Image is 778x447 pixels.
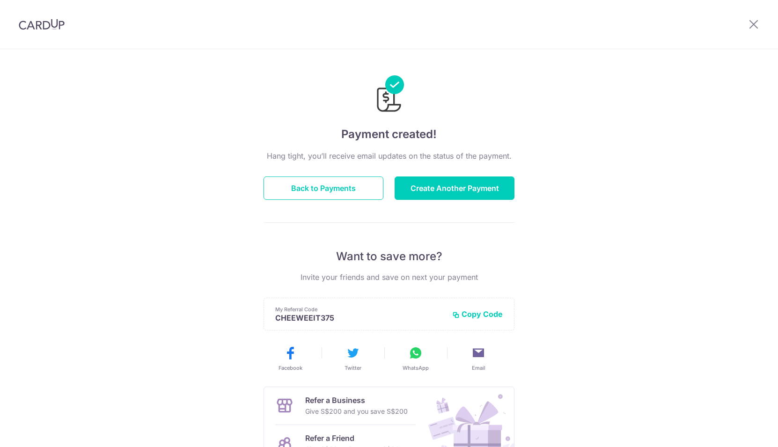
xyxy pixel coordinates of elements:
[395,176,514,200] button: Create Another Payment
[452,309,503,319] button: Copy Code
[263,345,318,372] button: Facebook
[264,150,514,161] p: Hang tight, you’ll receive email updates on the status of the payment.
[388,345,443,372] button: WhatsApp
[264,176,383,200] button: Back to Payments
[305,395,408,406] p: Refer a Business
[264,126,514,143] h4: Payment created!
[345,364,361,372] span: Twitter
[305,432,399,444] p: Refer a Friend
[305,406,408,417] p: Give S$200 and you save S$200
[275,306,445,313] p: My Referral Code
[472,364,485,372] span: Email
[451,345,506,372] button: Email
[264,271,514,283] p: Invite your friends and save on next your payment
[275,313,445,322] p: CHEEWEEIT375
[374,75,404,115] img: Payments
[19,19,65,30] img: CardUp
[264,249,514,264] p: Want to save more?
[279,364,302,372] span: Facebook
[403,364,429,372] span: WhatsApp
[325,345,381,372] button: Twitter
